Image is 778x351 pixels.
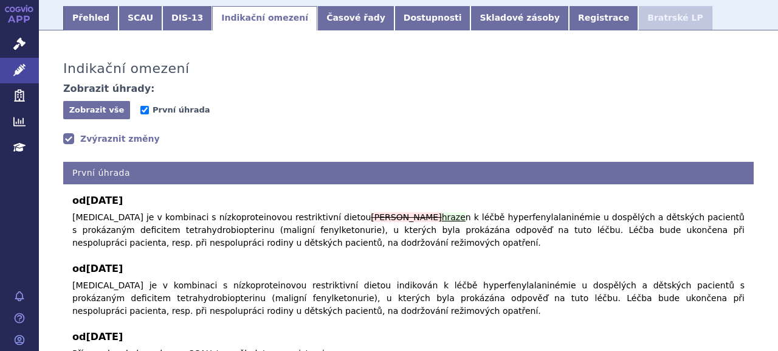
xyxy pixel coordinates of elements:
[63,83,155,95] h4: Zobrazit úhrady:
[63,162,754,184] h4: První úhrada
[153,105,210,114] span: První úhrada
[470,6,568,30] a: Skladové zásoby
[72,193,745,208] b: od
[63,6,119,30] a: Přehled
[442,212,466,222] ins: hraze
[86,195,123,206] span: [DATE]
[569,6,638,30] a: Registrace
[72,330,745,344] b: od
[86,331,123,342] span: [DATE]
[72,212,371,222] span: [MEDICAL_DATA] je v kombinaci s nízkoproteinovou restriktivní dietou
[212,6,317,30] a: Indikační omezení
[72,212,745,248] span: n k léčbě hyperfenylalaninémie u dospělých a dětských pacientů s prokázaným deficitem tetrahydrob...
[72,262,745,276] b: od
[119,6,162,30] a: SCAU
[140,106,149,114] input: První úhrada
[63,101,130,119] button: Zobrazit vše
[72,280,745,316] span: [MEDICAL_DATA] je v kombinaci s nízkoproteinovou restriktivní dietou indikován k léčbě hyperfenyl...
[371,212,441,222] del: [PERSON_NAME]
[86,263,123,274] span: [DATE]
[69,105,125,114] span: Zobrazit vše
[394,6,471,30] a: Dostupnosti
[162,6,212,30] a: DIS-13
[317,6,394,30] a: Časové řady
[63,133,160,145] a: Zvýraznit změny
[63,61,190,77] h3: Indikační omezení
